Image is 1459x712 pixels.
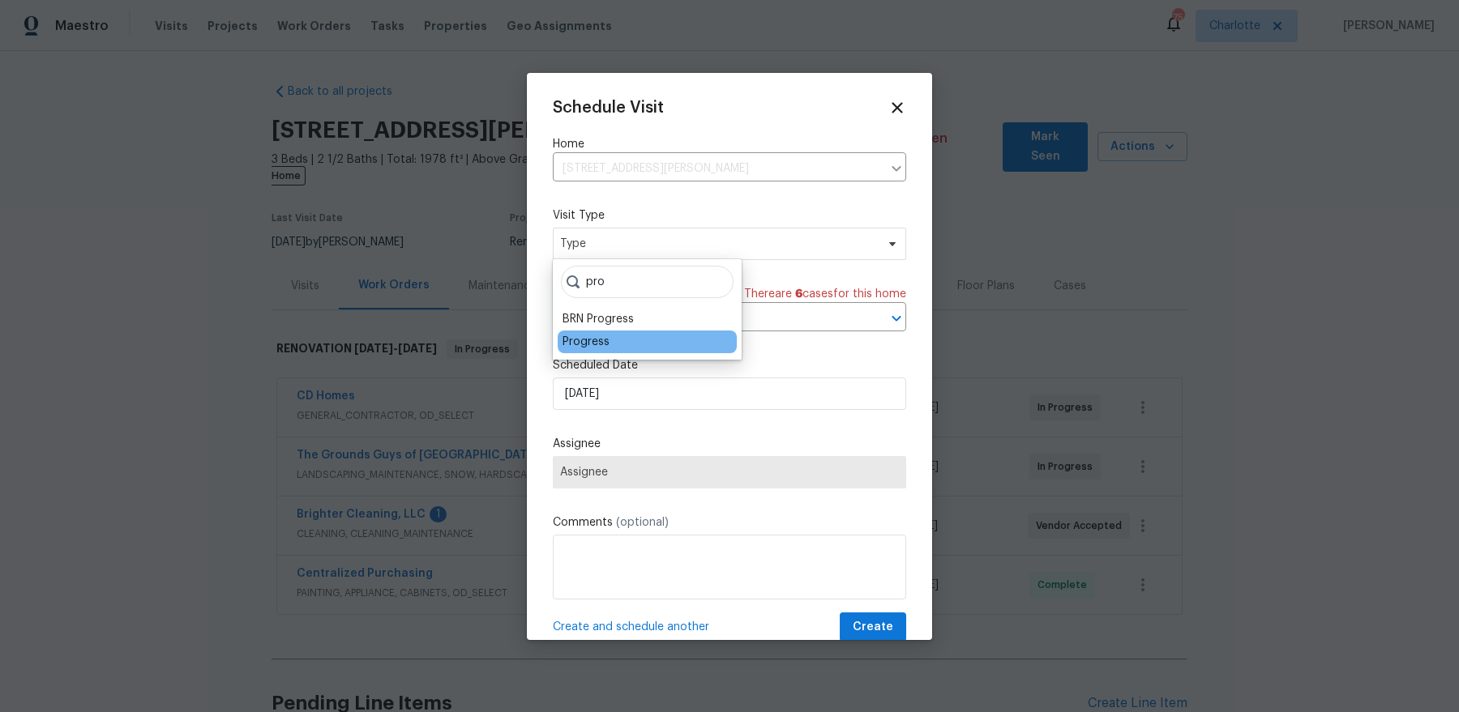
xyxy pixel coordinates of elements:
span: Close [888,99,906,117]
input: M/D/YYYY [553,377,906,410]
div: Progress [563,334,610,350]
label: Assignee [553,436,906,452]
label: Visit Type [553,207,906,224]
span: Schedule Visit [553,100,664,116]
span: 6 [795,288,802,300]
button: Open [885,307,908,330]
label: Home [553,136,906,152]
button: Create [840,612,906,642]
span: Assignee [560,466,899,479]
span: Type [560,236,875,252]
span: (optional) [616,517,669,528]
label: Scheduled Date [553,357,906,373]
div: BRN Progress [563,311,634,327]
span: There are case s for this home [744,286,906,302]
span: Create [853,617,893,637]
label: Comments [553,514,906,531]
input: Enter in an address [553,156,882,181]
span: Create and schedule another [553,619,709,635]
